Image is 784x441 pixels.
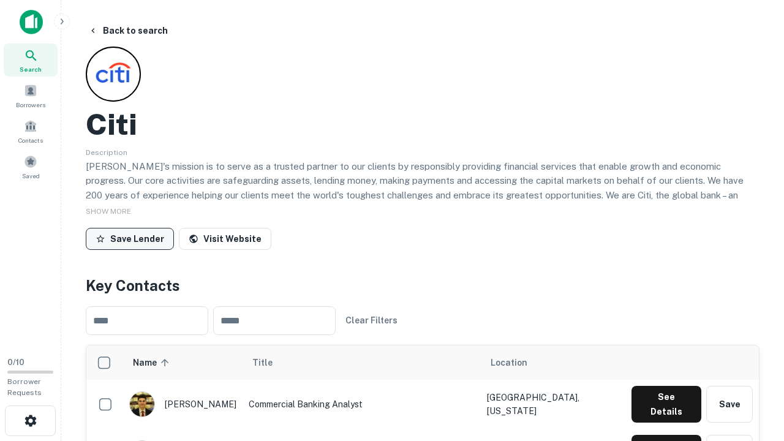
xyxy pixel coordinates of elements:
th: Title [243,345,481,380]
span: Borrower Requests [7,377,42,397]
img: capitalize-icon.png [20,10,43,34]
span: Name [133,355,173,370]
a: Contacts [4,115,58,148]
button: See Details [631,386,701,423]
button: Save [706,386,753,423]
span: Description [86,148,127,157]
p: [PERSON_NAME]'s mission is to serve as a trusted partner to our clients by responsibly providing ... [86,159,759,232]
span: Location [491,355,527,370]
span: Search [20,64,42,74]
a: Visit Website [179,228,271,250]
a: Saved [4,150,58,183]
span: Borrowers [16,100,45,110]
div: [PERSON_NAME] [129,391,236,417]
span: 0 / 10 [7,358,24,367]
button: Back to search [83,20,173,42]
span: Title [252,355,288,370]
h2: Citi [86,107,137,142]
h4: Key Contacts [86,274,759,296]
span: SHOW MORE [86,207,131,216]
a: Search [4,43,58,77]
th: Name [123,345,243,380]
td: Commercial Banking Analyst [243,380,481,429]
span: Saved [22,171,40,181]
img: 1753279374948 [130,392,154,417]
td: [GEOGRAPHIC_DATA], [US_STATE] [481,380,625,429]
button: Save Lender [86,228,174,250]
iframe: Chat Widget [723,343,784,402]
a: Borrowers [4,79,58,112]
button: Clear Filters [341,309,402,331]
span: Contacts [18,135,43,145]
th: Location [481,345,625,380]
